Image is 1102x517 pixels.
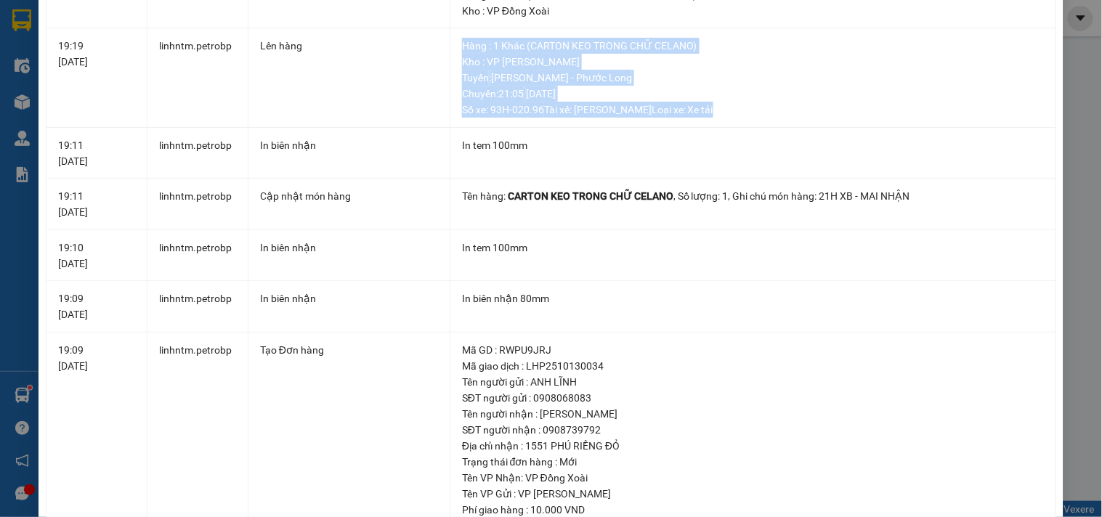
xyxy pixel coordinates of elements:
[462,38,1044,54] div: Hàng : 1 Khác (CARTON KEO TRONG CHỮ CELANO)
[462,390,1044,406] div: SĐT người gửi : 0908068083
[462,486,1044,502] div: Tên VP Gửi : VP [PERSON_NAME]
[462,70,1044,118] div: Tuyến : [PERSON_NAME] - Phước Long Chuyến: 21:05 [DATE] Số xe: 93H-020.96 Tài xế: [PERSON_NAME] ...
[462,54,1044,70] div: Kho : VP [PERSON_NAME]
[462,438,1044,454] div: Địa chỉ nhận : 1551 PHÚ RIỀNG ĐỎ
[260,342,438,358] div: Tạo Đơn hàng
[462,290,1044,306] div: In biên nhận 80mm
[462,342,1044,358] div: Mã GD : RWPU9JRJ
[58,240,135,272] div: 19:10 [DATE]
[58,188,135,220] div: 19:11 [DATE]
[462,470,1044,486] div: Tên VP Nhận: VP Đồng Xoài
[260,240,438,256] div: In biên nhận
[462,240,1044,256] div: In tem 100mm
[723,190,729,202] span: 1
[508,190,673,202] span: CARTON KEO TRONG CHỮ CELANO
[260,188,438,204] div: Cập nhật món hàng
[462,188,1044,204] div: Tên hàng: , Số lượng: , Ghi chú món hàng:
[260,137,438,153] div: In biên nhận
[462,3,1044,19] div: Kho : VP Đồng Xoài
[462,358,1044,374] div: Mã giao dịch : LHP2510130034
[58,290,135,322] div: 19:09 [DATE]
[147,28,248,128] td: linhntm.petrobp
[58,342,135,374] div: 19:09 [DATE]
[819,190,910,202] span: 21H XB - MAI NHẬN
[260,38,438,54] div: Lên hàng
[58,137,135,169] div: 19:11 [DATE]
[462,454,1044,470] div: Trạng thái đơn hàng : Mới
[462,374,1044,390] div: Tên người gửi : ANH LĨNH
[147,281,248,333] td: linhntm.petrobp
[147,230,248,282] td: linhntm.petrobp
[147,128,248,179] td: linhntm.petrobp
[147,179,248,230] td: linhntm.petrobp
[462,406,1044,422] div: Tên người nhận : [PERSON_NAME]
[462,137,1044,153] div: In tem 100mm
[58,38,135,70] div: 19:19 [DATE]
[462,422,1044,438] div: SĐT người nhận : 0908739792
[260,290,438,306] div: In biên nhận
